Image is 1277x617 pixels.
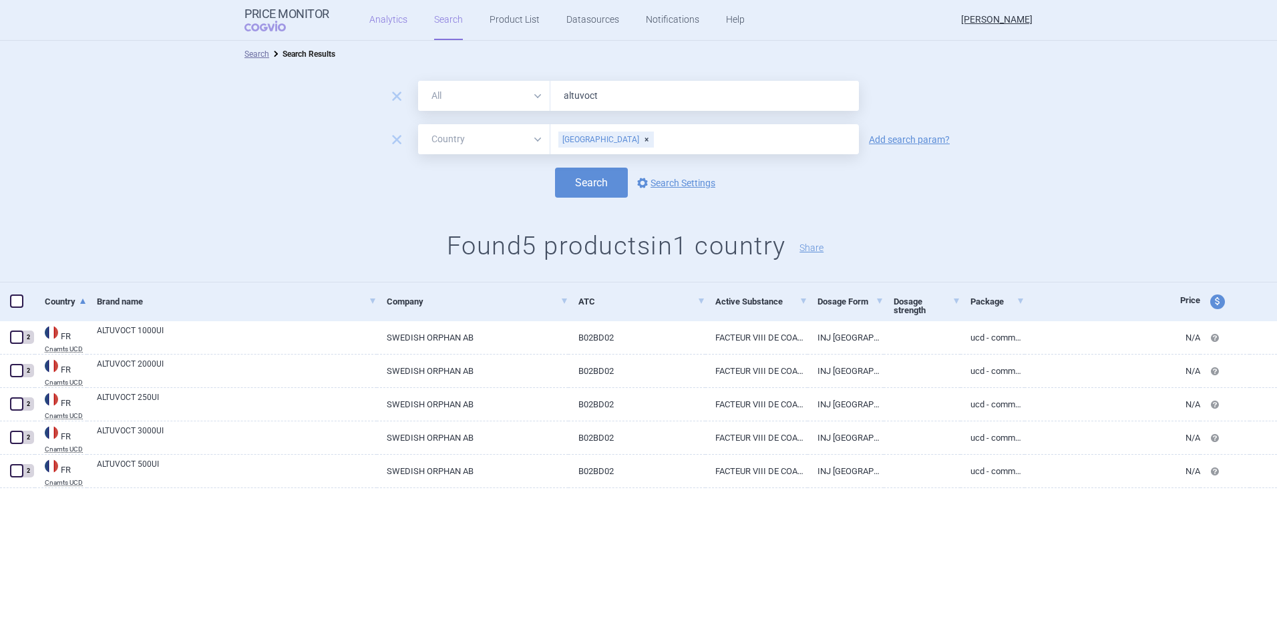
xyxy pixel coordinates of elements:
[45,285,87,318] a: Country
[894,285,960,327] a: Dosage strength
[705,355,807,387] a: FACTEUR VIII DE COAGULATION
[960,421,1025,454] a: UCD - Common dispensation unit
[1025,321,1200,354] a: N/A
[97,391,377,415] a: ALTUVOCT 250UI
[799,243,824,252] button: Share
[97,425,377,449] a: ALTUVOCT 3000UI
[377,421,568,454] a: SWEDISH ORPHAN AB
[705,388,807,421] a: FACTEUR VIII DE COAGULATION
[45,446,87,453] abbr: Cnamts UCD — Online database of medicines under the National Health Insurance Fund for salaried w...
[568,455,705,487] a: B02BD02
[244,21,305,31] span: COGVIO
[568,321,705,354] a: B02BD02
[1180,295,1200,305] span: Price
[22,364,34,377] div: 2
[35,325,87,353] a: FRFRCnamts UCD
[244,47,269,61] li: Search
[269,47,335,61] li: Search Results
[807,321,884,354] a: INJ [GEOGRAPHIC_DATA]+SRG
[35,358,87,386] a: FRFRCnamts UCD
[45,359,58,373] img: France
[578,285,705,318] a: ATC
[705,455,807,487] a: FACTEUR VIII DE COAGULATION
[22,397,34,411] div: 2
[35,391,87,419] a: FRFRCnamts UCD
[377,321,568,354] a: SWEDISH ORPHAN AB
[45,413,87,419] abbr: Cnamts UCD — Online database of medicines under the National Health Insurance Fund for salaried w...
[45,426,58,439] img: France
[244,7,329,21] strong: Price Monitor
[244,49,269,59] a: Search
[283,49,335,59] strong: Search Results
[960,455,1025,487] a: UCD - Common dispensation unit
[45,346,87,353] abbr: Cnamts UCD — Online database of medicines under the National Health Insurance Fund for salaried w...
[97,285,377,318] a: Brand name
[35,458,87,486] a: FRFRCnamts UCD
[22,331,34,344] div: 2
[555,168,628,198] button: Search
[45,393,58,406] img: France
[35,425,87,453] a: FRFRCnamts UCD
[568,421,705,454] a: B02BD02
[1025,455,1200,487] a: N/A
[377,388,568,421] a: SWEDISH ORPHAN AB
[634,175,715,191] a: Search Settings
[377,355,568,387] a: SWEDISH ORPHAN AB
[705,321,807,354] a: FACTEUR VIII DE COAGULATION
[244,7,329,33] a: Price MonitorCOGVIO
[568,355,705,387] a: B02BD02
[22,464,34,477] div: 2
[960,355,1025,387] a: UCD - Common dispensation unit
[715,285,807,318] a: Active Substance
[705,421,807,454] a: FACTEUR VIII DE COAGULATION
[22,431,34,444] div: 2
[45,379,87,386] abbr: Cnamts UCD — Online database of medicines under the National Health Insurance Fund for salaried w...
[807,421,884,454] a: INJ [GEOGRAPHIC_DATA]+SRG 1
[45,459,58,473] img: France
[807,455,884,487] a: INJ [GEOGRAPHIC_DATA]+SRG
[45,479,87,486] abbr: Cnamts UCD — Online database of medicines under the National Health Insurance Fund for salaried w...
[960,388,1025,421] a: UCD - Common dispensation unit
[970,285,1025,318] a: Package
[869,135,950,144] a: Add search param?
[387,285,568,318] a: Company
[558,132,654,148] div: [GEOGRAPHIC_DATA]
[97,358,377,382] a: ALTUVOCT 2000UI
[1025,388,1200,421] a: N/A
[1025,421,1200,454] a: N/A
[960,321,1025,354] a: UCD - Common dispensation unit
[377,455,568,487] a: SWEDISH ORPHAN AB
[807,388,884,421] a: INJ [GEOGRAPHIC_DATA]+SRG
[568,388,705,421] a: B02BD02
[45,326,58,339] img: France
[97,458,377,482] a: ALTUVOCT 500UI
[97,325,377,349] a: ALTUVOCT 1000UI
[807,355,884,387] a: INJ [GEOGRAPHIC_DATA]+SRG
[1025,355,1200,387] a: N/A
[817,285,884,318] a: Dosage Form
